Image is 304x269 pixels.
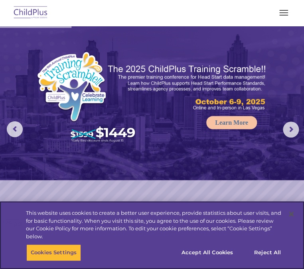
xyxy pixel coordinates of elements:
[177,244,237,261] button: Accept All Cookies
[131,46,156,52] span: Last name
[206,116,257,129] a: Learn More
[282,205,300,223] button: Close
[243,244,292,261] button: Reject All
[26,209,282,240] div: This website uses cookies to create a better user experience, provide statistics about user visit...
[131,79,165,85] span: Phone number
[12,4,49,22] img: ChildPlus by Procare Solutions
[26,244,81,261] button: Cookies Settings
